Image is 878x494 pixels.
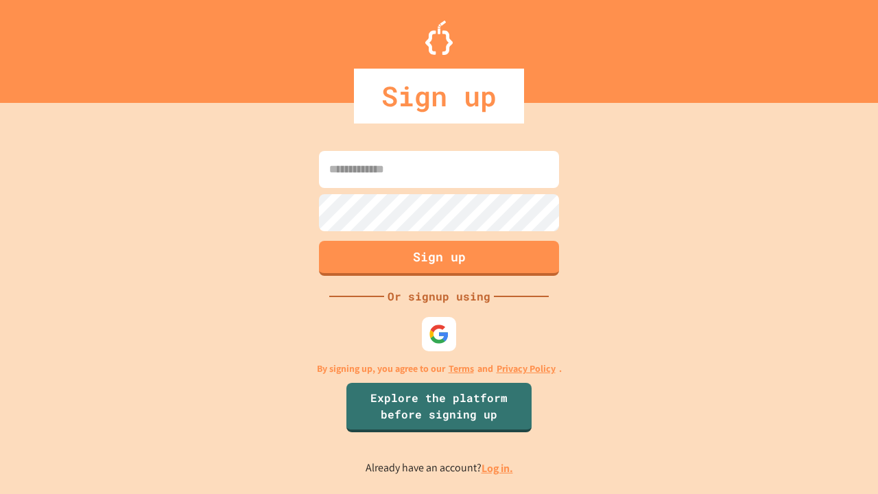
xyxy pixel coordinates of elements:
[366,460,513,477] p: Already have an account?
[497,362,556,376] a: Privacy Policy
[384,288,494,305] div: Or signup using
[346,383,532,432] a: Explore the platform before signing up
[425,21,453,55] img: Logo.svg
[820,439,864,480] iframe: chat widget
[319,241,559,276] button: Sign up
[482,461,513,475] a: Log in.
[354,69,524,123] div: Sign up
[449,362,474,376] a: Terms
[429,324,449,344] img: google-icon.svg
[317,362,562,376] p: By signing up, you agree to our and .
